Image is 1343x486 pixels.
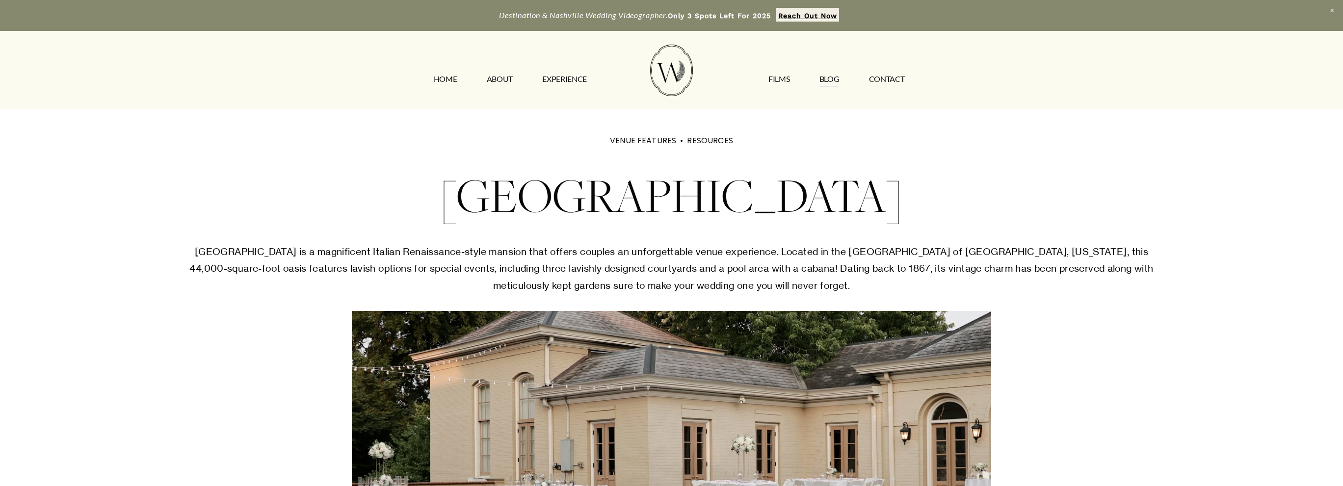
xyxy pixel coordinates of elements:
[778,12,837,20] strong: Reach Out Now
[869,72,905,87] a: CONTACT
[650,45,692,96] img: Wild Fern Weddings
[188,160,1155,230] h1: [GEOGRAPHIC_DATA]
[542,72,587,87] a: EXPERIENCE
[610,135,676,146] a: VENUE FEATURES
[487,72,513,87] a: ABOUT
[434,72,457,87] a: HOME
[819,72,840,87] a: Blog
[188,243,1155,294] p: [GEOGRAPHIC_DATA] is a magnificent Italian Renaissance-style mansion that offers couples an unfor...
[687,135,733,146] a: RESOURCES
[768,72,790,87] a: FILMS
[776,8,839,22] a: Reach Out Now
